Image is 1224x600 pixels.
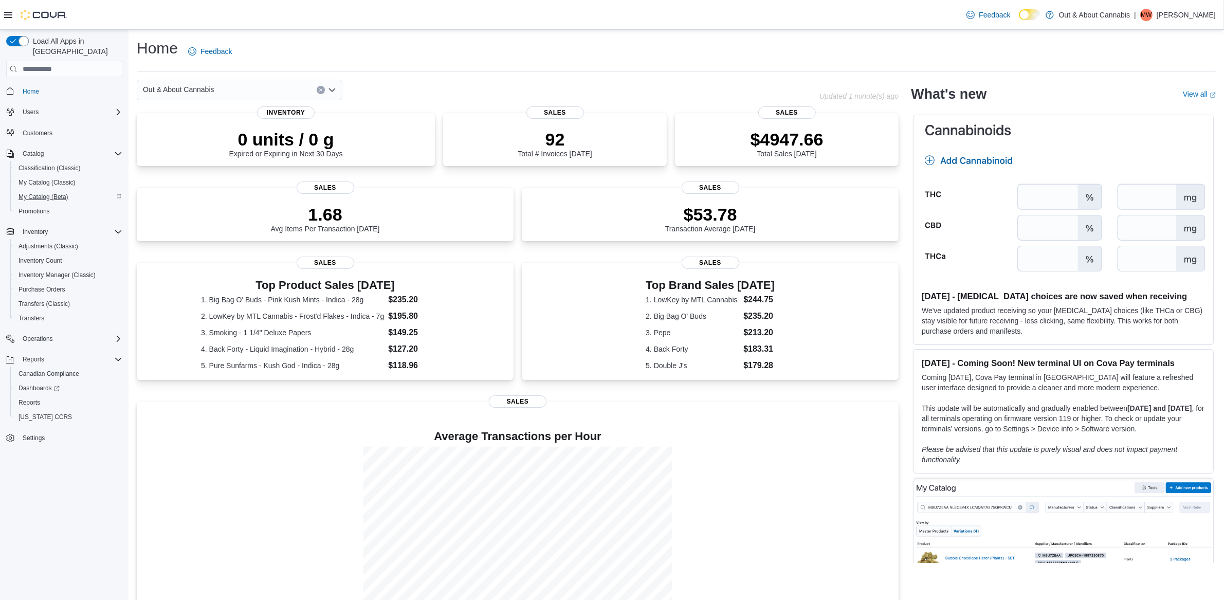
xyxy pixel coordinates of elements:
[922,403,1205,434] p: This update will be automatically and gradually enabled between , for all terminals operating on ...
[10,175,126,190] button: My Catalog (Classic)
[388,310,449,322] dd: $195.80
[911,86,986,102] h2: What's new
[201,328,384,338] dt: 3. Smoking - 1 1/4" Deluxe Papers
[19,271,96,279] span: Inventory Manager (Classic)
[19,353,48,366] button: Reports
[388,294,449,306] dd: $235.20
[23,434,45,442] span: Settings
[184,41,236,62] a: Feedback
[29,36,122,57] span: Load All Apps in [GEOGRAPHIC_DATA]
[19,431,122,444] span: Settings
[10,282,126,297] button: Purchase Orders
[14,283,122,296] span: Purchase Orders
[665,204,756,225] p: $53.78
[201,295,384,305] dt: 1. Big Bag O' Buds - Pink Kush Mints - Indica - 28g
[19,285,65,294] span: Purchase Orders
[297,257,354,269] span: Sales
[646,360,739,371] dt: 5. Double J's
[229,129,343,158] div: Expired or Expiring in Next 30 Days
[19,333,57,345] button: Operations
[743,294,775,306] dd: $244.75
[23,129,52,137] span: Customers
[14,382,64,394] a: Dashboards
[14,162,85,174] a: Classification (Classic)
[317,86,325,94] button: Clear input
[979,10,1010,20] span: Feedback
[23,335,53,343] span: Operations
[10,190,126,204] button: My Catalog (Beta)
[10,161,126,175] button: Classification (Classic)
[19,84,122,97] span: Home
[10,395,126,410] button: Reports
[10,297,126,311] button: Transfers (Classic)
[19,148,122,160] span: Catalog
[21,10,67,20] img: Cova
[14,368,122,380] span: Canadian Compliance
[518,129,592,150] p: 92
[646,328,739,338] dt: 3. Pepe
[19,207,50,215] span: Promotions
[19,127,57,139] a: Customers
[922,445,1177,464] em: Please be advised that this update is purely visual and does not impact payment functionality.
[14,312,48,324] a: Transfers
[23,87,39,96] span: Home
[14,240,82,252] a: Adjustments (Classic)
[201,311,384,321] dt: 2. LowKey by MTL Cannabis - Frost'd Flakes - Indica - 7g
[388,343,449,355] dd: $127.20
[19,314,44,322] span: Transfers
[665,204,756,233] div: Transaction Average [DATE]
[23,228,48,236] span: Inventory
[201,279,449,292] h3: Top Product Sales [DATE]
[14,382,122,394] span: Dashboards
[14,312,122,324] span: Transfers
[14,269,100,281] a: Inventory Manager (Classic)
[2,83,126,98] button: Home
[14,240,122,252] span: Adjustments (Classic)
[19,353,122,366] span: Reports
[23,150,44,158] span: Catalog
[137,38,178,59] h1: Home
[19,106,122,118] span: Users
[743,359,775,372] dd: $179.28
[19,333,122,345] span: Operations
[19,164,81,172] span: Classification (Classic)
[2,225,126,239] button: Inventory
[1210,92,1216,98] svg: External link
[1141,9,1152,21] span: MW
[14,254,122,267] span: Inventory Count
[19,106,43,118] button: Users
[1134,9,1136,21] p: |
[19,384,60,392] span: Dashboards
[19,370,79,378] span: Canadian Compliance
[14,411,76,423] a: [US_STATE] CCRS
[388,326,449,339] dd: $149.25
[1140,9,1153,21] div: Mark Wolk
[271,204,380,225] p: 1.68
[23,355,44,363] span: Reports
[145,430,890,443] h4: Average Transactions per Hour
[646,311,739,321] dt: 2. Big Bag O' Buds
[2,352,126,367] button: Reports
[14,368,83,380] a: Canadian Compliance
[743,343,775,355] dd: $183.31
[2,125,126,140] button: Customers
[14,205,122,217] span: Promotions
[19,85,43,98] a: Home
[819,92,899,100] p: Updated 1 minute(s) ago
[19,148,48,160] button: Catalog
[19,257,62,265] span: Inventory Count
[6,79,122,472] nav: Complex example
[328,86,336,94] button: Open list of options
[143,83,214,96] span: Out & About Cannabis
[14,191,122,203] span: My Catalog (Beta)
[646,279,775,292] h3: Top Brand Sales [DATE]
[10,253,126,268] button: Inventory Count
[14,411,122,423] span: Washington CCRS
[19,193,68,201] span: My Catalog (Beta)
[200,46,232,57] span: Feedback
[1019,9,1040,20] input: Dark Mode
[10,311,126,325] button: Transfers
[14,176,80,189] a: My Catalog (Classic)
[19,398,40,407] span: Reports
